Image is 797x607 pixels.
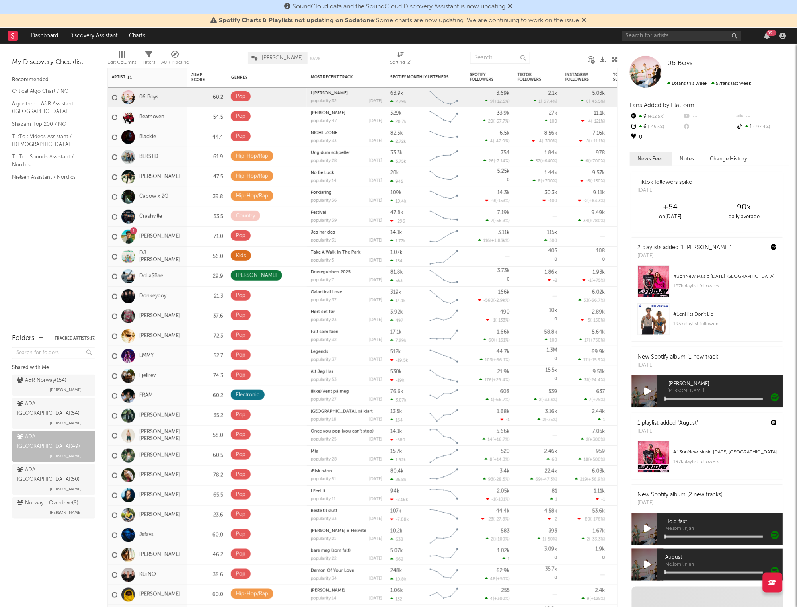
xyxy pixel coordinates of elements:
a: [PERSON_NAME] [139,233,180,240]
a: [PERSON_NAME] [139,492,180,499]
a: Shazam Top 200 / NO [12,120,88,129]
a: #3onNew Music [DATE] [GEOGRAPHIC_DATA]197kplaylist followers [632,265,783,303]
div: # 3 on New Music [DATE] [GEOGRAPHIC_DATA] [674,272,777,281]
div: Pop [236,231,246,241]
div: 6 [630,122,683,132]
div: [DATE] [369,258,382,263]
div: 115k [547,230,557,235]
div: Jump Score [191,73,211,82]
div: daily average [707,212,781,222]
div: Filters [142,58,155,67]
svg: Chart title [426,247,462,267]
div: Pop [236,92,246,101]
div: I veit [311,91,382,96]
svg: Chart title [426,207,462,227]
div: Filters [142,48,155,71]
div: ( ) [581,158,605,164]
a: bare meg (som falt) [311,549,351,553]
div: ( ) [483,158,510,164]
div: A&R Pipeline [161,58,189,67]
a: Algorithmic A&R Assistant ([GEOGRAPHIC_DATA]) [12,100,88,116]
a: BLKSTD [139,154,158,160]
span: 300 [550,239,557,243]
div: 134 [390,258,403,263]
div: 329k [390,111,402,116]
a: [PERSON_NAME] [139,333,180,340]
span: -300 % [543,139,556,144]
svg: Chart title [426,88,462,107]
div: 27k [549,111,557,116]
a: Critical Algo Chart / NO [12,87,88,96]
a: [PERSON_NAME] [139,552,180,558]
div: 14.3k [497,190,510,195]
div: 71.0 [191,232,223,242]
span: -6 [586,179,590,183]
div: popularity: 31 [311,238,336,243]
div: popularity: 14 [311,179,337,183]
div: 53.5 [191,212,223,222]
span: -130 % [592,179,604,183]
div: 195k playlist followers [674,319,777,329]
a: Beste til slutt [311,509,337,513]
div: Take A Walk In The Park [311,250,382,255]
svg: Chart title [426,147,462,167]
span: 7 [491,219,493,223]
div: A&R Norway ( 154 ) [17,376,66,385]
div: 108 [596,248,605,254]
div: 9 [630,111,683,122]
a: TikTok Sounds Assistant / Nordics [12,152,88,169]
div: Hip-Hop/Rap [236,152,268,161]
span: Dismiss [582,18,587,24]
span: [PERSON_NAME] [50,385,82,395]
span: 57 fans last week [668,81,752,86]
div: Genres [231,75,283,80]
div: 1.07k [390,250,403,255]
a: No Be Luck [311,171,334,175]
span: +12.5 % [494,100,509,104]
a: [PERSON_NAME] [311,589,345,593]
div: +54 [634,203,707,212]
a: #13onNew Music [DATE] [GEOGRAPHIC_DATA]197kplaylist followers [632,441,783,479]
a: Beathoven [139,114,164,121]
div: 99 + [767,30,777,36]
div: Ung dum schpeller [311,151,382,155]
a: Nielsen Assistant / Nordics [12,173,88,182]
div: Sorting (2) [390,48,411,71]
span: -2 [583,199,588,203]
div: ( ) [532,139,557,144]
span: -8 [585,139,589,144]
div: 14.1k [390,230,402,235]
svg: Chart title [426,127,462,147]
span: -121 % [592,119,604,124]
span: -153 % [497,199,509,203]
a: [PERSON_NAME] [PERSON_NAME] [139,429,183,443]
div: Spotify Monthly Listeners [390,75,450,80]
a: [GEOGRAPHIC_DATA], så klart [311,410,373,414]
a: Dashboard [25,28,64,44]
div: 47.5 [191,172,223,182]
span: 6 [586,100,589,104]
div: -- [683,122,736,132]
span: 100 [550,119,557,124]
a: Festival [311,211,326,215]
span: 20 [488,119,493,124]
div: popularity: 39 [311,219,337,223]
div: My Discovery Checklist [12,58,95,67]
span: -97.4 % [542,100,556,104]
span: +640 % [542,159,556,164]
div: 20.7k [390,119,407,124]
div: 9.49k [592,210,605,215]
div: 61.9 [191,152,223,162]
a: Jsfavs [139,532,154,539]
a: [PERSON_NAME] [139,313,180,320]
a: Capow x 2G [139,193,168,200]
div: Most Recent Track [311,75,370,80]
span: [PERSON_NAME] [262,55,303,61]
div: 7.16k [593,131,605,136]
span: +1.83k % [491,239,509,243]
div: 0 [518,247,557,266]
span: +11.1 % [590,139,604,144]
div: -- [736,111,789,122]
span: 4 [490,139,493,144]
div: TikTok Followers [518,72,546,82]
